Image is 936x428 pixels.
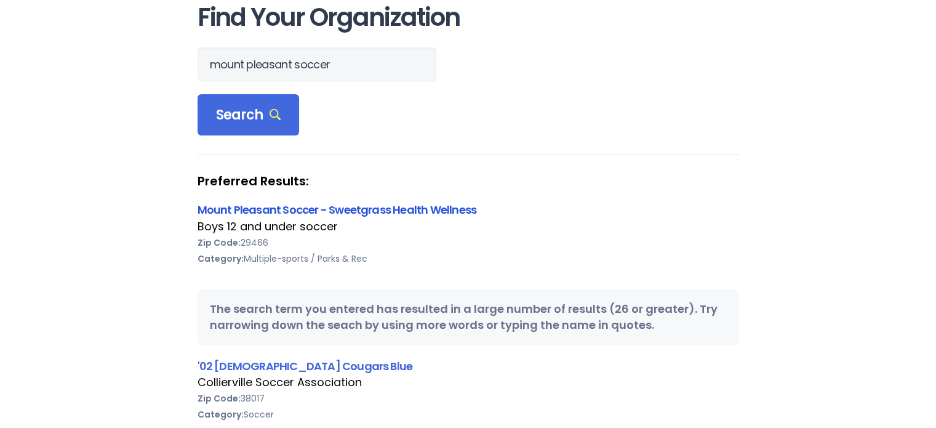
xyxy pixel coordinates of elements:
[198,235,739,251] div: 29466
[198,251,739,267] div: Multiple-sports / Parks & Rec
[198,390,739,406] div: 38017
[198,4,739,31] h1: Find Your Organization
[198,201,739,218] div: Mount Pleasant Soccer - Sweetgrass Health Wellness
[198,47,436,82] input: Search Orgs…
[198,252,244,265] b: Category:
[198,392,241,405] b: Zip Code:
[198,406,739,422] div: Soccer
[198,408,244,421] b: Category:
[198,358,413,374] a: '02 [DEMOGRAPHIC_DATA] Cougars Blue
[198,236,241,249] b: Zip Code:
[216,107,281,124] span: Search
[198,173,739,189] strong: Preferred Results:
[198,219,739,235] div: Boys 12 and under soccer
[198,94,300,136] div: Search
[198,374,739,390] div: Collierville Soccer Association
[198,289,739,345] div: The search term you entered has resulted in a large number of results (26 or greater). Try narrow...
[198,358,739,374] div: '02 [DEMOGRAPHIC_DATA] Cougars Blue
[198,202,477,217] a: Mount Pleasant Soccer - Sweetgrass Health Wellness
